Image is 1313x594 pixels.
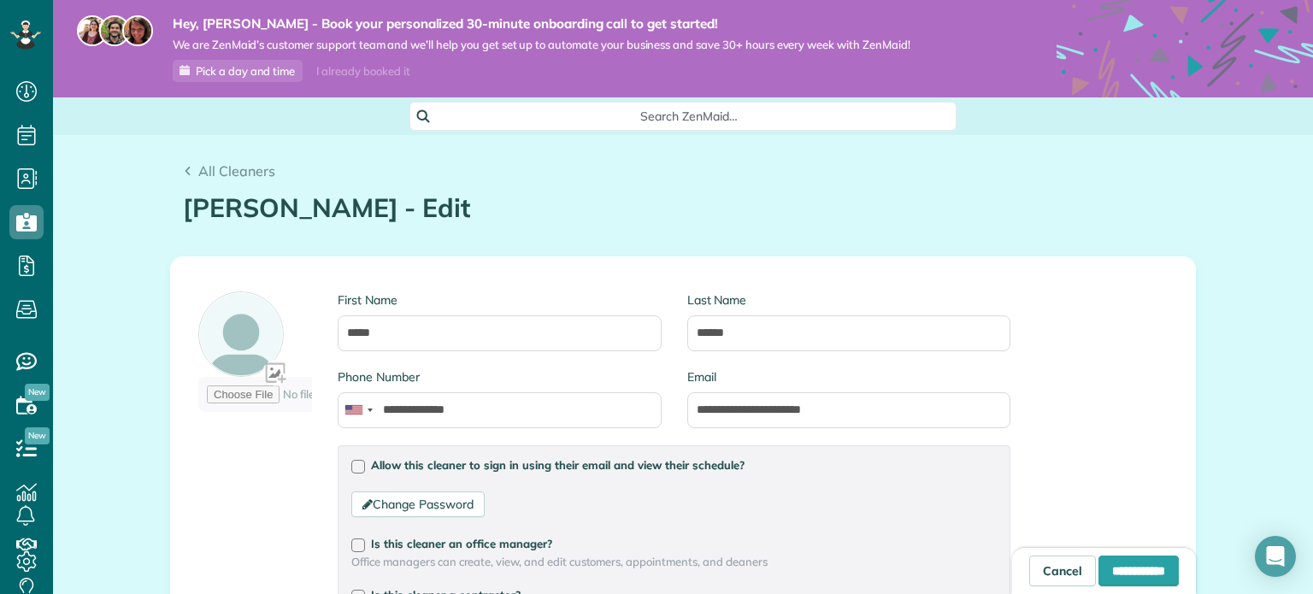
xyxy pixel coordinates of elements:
span: Is this cleaner an office manager? [371,537,552,550]
label: Email [687,368,1010,385]
a: Pick a day and time [173,60,303,82]
a: Change Password [351,491,484,517]
span: New [25,384,50,401]
span: Office managers can create, view, and edit customers, appointments, and cleaners [351,554,997,570]
img: jorge-587dff0eeaa6aab1f244e6dc62b8924c3b6ad411094392a53c71c6c4a576187d.jpg [99,15,130,46]
img: michelle-19f622bdf1676172e81f8f8fba1fb50e276960ebfe0243fe18214015130c80e4.jpg [122,15,153,46]
strong: Hey, [PERSON_NAME] - Book your personalized 30-minute onboarding call to get started! [173,15,910,32]
span: Pick a day and time [196,64,295,78]
div: Open Intercom Messenger [1255,536,1296,577]
div: United States: +1 [339,393,378,427]
label: First Name [338,291,661,309]
a: All Cleaners [183,161,275,181]
span: New [25,427,50,444]
div: I already booked it [306,61,420,82]
span: All Cleaners [198,162,275,179]
span: Allow this cleaner to sign in using their email and view their schedule? [371,458,745,472]
h1: [PERSON_NAME] - Edit [183,194,1183,222]
img: maria-72a9807cf96188c08ef61303f053569d2e2a8a1cde33d635c8a3ac13582a053d.jpg [77,15,108,46]
a: Cancel [1029,556,1096,586]
label: Last Name [687,291,1010,309]
label: Phone Number [338,368,661,385]
span: We are ZenMaid’s customer support team and we’ll help you get set up to automate your business an... [173,38,910,52]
